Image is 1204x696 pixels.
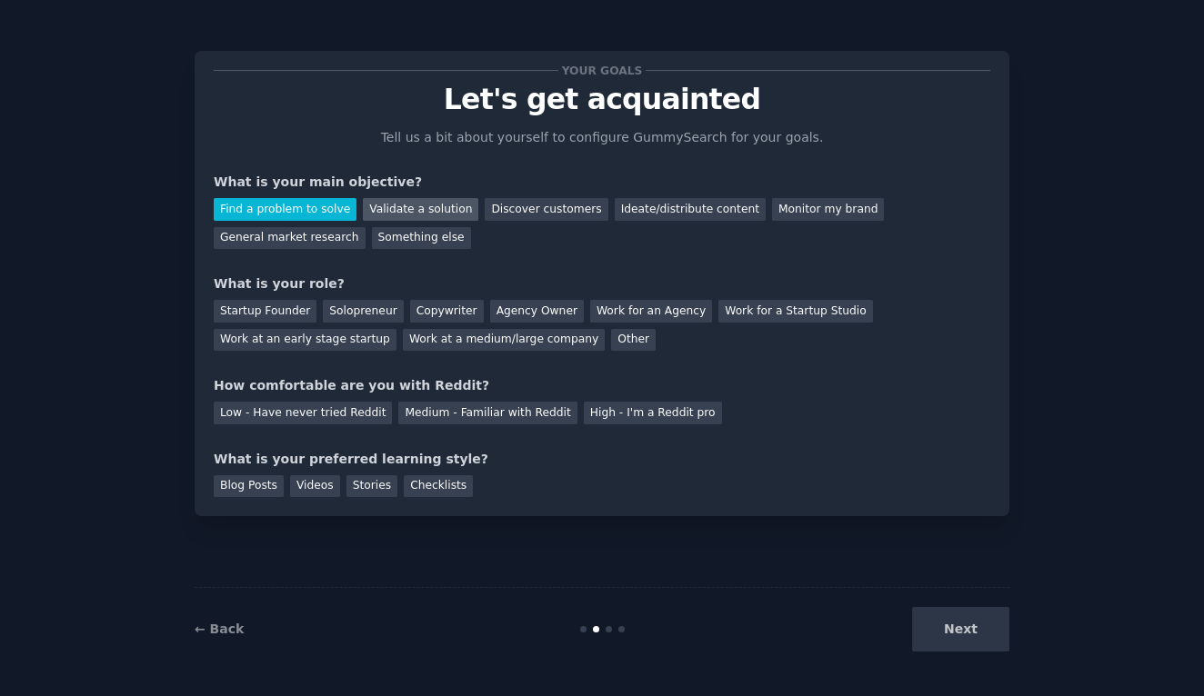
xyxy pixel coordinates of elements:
[590,300,712,323] div: Work for an Agency
[214,475,284,498] div: Blog Posts
[214,402,392,424] div: Low - Have never tried Reddit
[214,198,356,221] div: Find a problem to solve
[214,274,990,293] div: What is your role?
[718,300,872,323] div: Work for a Startup Studio
[772,198,884,221] div: Monitor my brand
[485,198,607,221] div: Discover customers
[490,300,584,323] div: Agency Owner
[611,329,656,352] div: Other
[404,475,473,498] div: Checklists
[214,376,990,395] div: How comfortable are you with Reddit?
[214,227,366,250] div: General market research
[214,450,990,469] div: What is your preferred learning style?
[214,300,316,323] div: Startup Founder
[195,621,244,636] a: ← Back
[346,475,397,498] div: Stories
[214,173,990,192] div: What is your main objective?
[372,227,471,250] div: Something else
[398,402,577,424] div: Medium - Familiar with Reddit
[214,329,396,352] div: Work at an early stage startup
[584,402,722,424] div: High - I'm a Reddit pro
[558,61,646,80] span: Your goals
[410,300,484,323] div: Copywriter
[615,198,766,221] div: Ideate/distribute content
[214,84,990,115] p: Let's get acquainted
[363,198,478,221] div: Validate a solution
[373,128,831,147] p: Tell us a bit about yourself to configure GummySearch for your goals.
[403,329,605,352] div: Work at a medium/large company
[323,300,403,323] div: Solopreneur
[290,475,340,498] div: Videos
